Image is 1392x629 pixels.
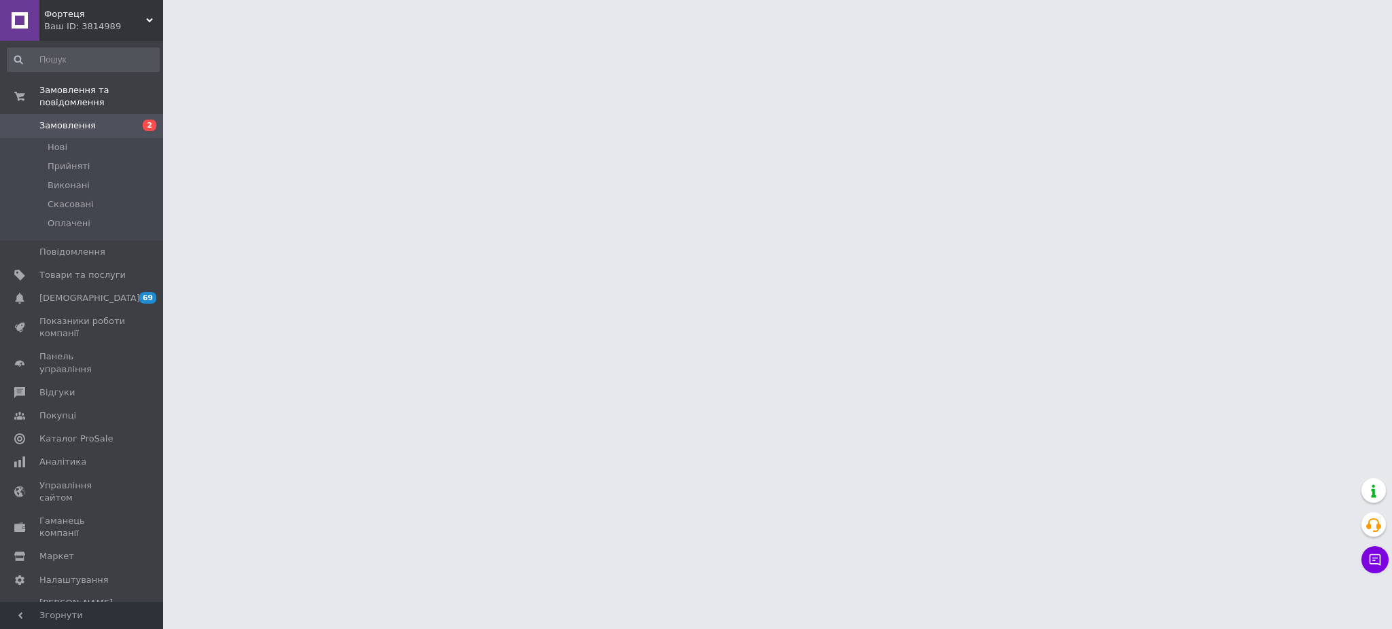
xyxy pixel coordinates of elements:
span: Каталог ProSale [39,433,113,445]
span: Панель управління [39,351,126,375]
span: Оплачені [48,217,90,230]
span: Виконані [48,179,90,192]
span: Маркет [39,550,74,562]
span: 69 [139,292,156,304]
span: Замовлення та повідомлення [39,84,163,109]
span: Гаманець компанії [39,515,126,539]
input: Пошук [7,48,160,72]
span: 2 [143,120,156,131]
span: Замовлення [39,120,96,132]
span: [DEMOGRAPHIC_DATA] [39,292,140,304]
span: Прийняті [48,160,90,173]
span: Фортеця [44,8,146,20]
span: Показники роботи компанії [39,315,126,340]
span: Повідомлення [39,246,105,258]
span: Налаштування [39,574,109,586]
span: Нові [48,141,67,154]
span: Відгуки [39,387,75,399]
div: Ваш ID: 3814989 [44,20,163,33]
span: Скасовані [48,198,94,211]
button: Чат з покупцем [1361,546,1389,573]
span: Аналітика [39,456,86,468]
span: Управління сайтом [39,480,126,504]
span: Покупці [39,410,76,422]
span: Товари та послуги [39,269,126,281]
